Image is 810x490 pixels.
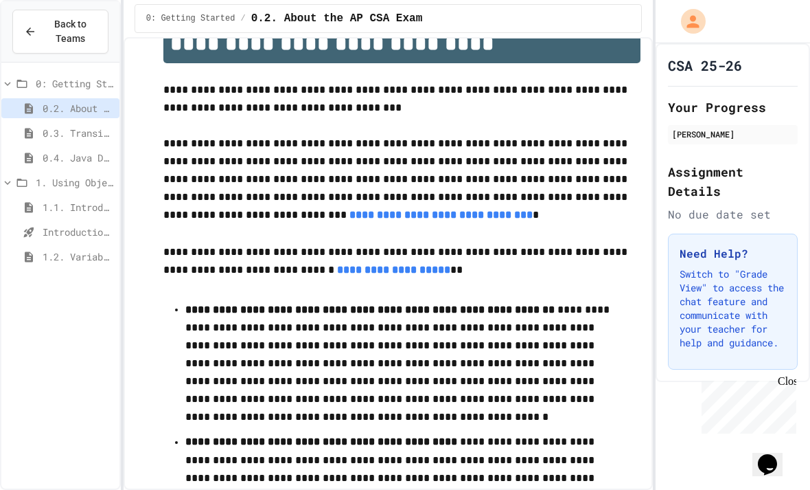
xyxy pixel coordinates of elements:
[680,267,786,350] p: Switch to "Grade View" to access the chat feature and communicate with your teacher for help and ...
[696,375,796,434] iframe: chat widget
[146,13,235,24] span: 0: Getting Started
[12,10,108,54] button: Back to Teams
[5,5,95,87] div: Chat with us now!Close
[43,225,114,239] span: Introduction to Algorithms, Programming, and Compilers
[668,56,742,75] h1: CSA 25-26
[43,126,114,140] span: 0.3. Transitioning from AP CSP to AP CSA
[43,249,114,264] span: 1.2. Variables and Data Types
[251,10,423,27] span: 0.2. About the AP CSA Exam
[667,5,709,37] div: My Account
[43,101,114,115] span: 0.2. About the AP CSA Exam
[672,128,794,140] div: [PERSON_NAME]
[752,435,796,476] iframe: chat widget
[36,175,114,190] span: 1. Using Objects and Methods
[43,151,114,165] span: 0.4. Java Development Environments
[680,245,786,262] h3: Need Help?
[668,98,798,117] h2: Your Progress
[45,17,97,46] span: Back to Teams
[668,162,798,201] h2: Assignment Details
[240,13,245,24] span: /
[36,76,114,91] span: 0: Getting Started
[668,206,798,223] div: No due date set
[43,200,114,214] span: 1.1. Introduction to Algorithms, Programming, and Compilers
